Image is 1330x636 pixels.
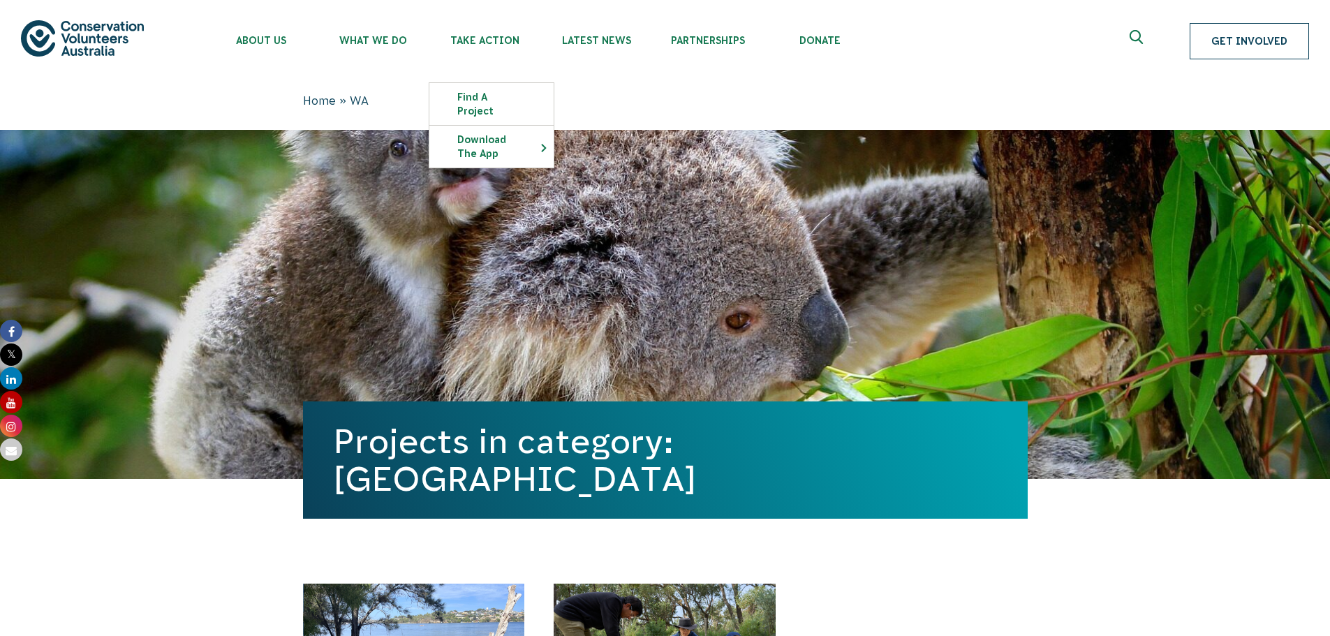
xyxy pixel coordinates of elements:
span: Expand search box [1130,30,1147,52]
a: Find a project [429,83,554,125]
li: Download the app [429,125,554,168]
span: Latest News [540,35,652,46]
h1: Projects in category: [GEOGRAPHIC_DATA] [334,422,997,498]
a: Home [303,94,336,107]
span: About Us [205,35,317,46]
button: Expand search box Close search box [1121,24,1155,58]
a: Get Involved [1190,23,1309,59]
span: What We Do [317,35,429,46]
span: Partnerships [652,35,764,46]
span: WA [350,94,369,107]
img: logo.svg [21,20,144,56]
span: » [339,94,346,107]
span: Donate [764,35,875,46]
span: Take Action [429,35,540,46]
a: Download the app [429,126,554,168]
